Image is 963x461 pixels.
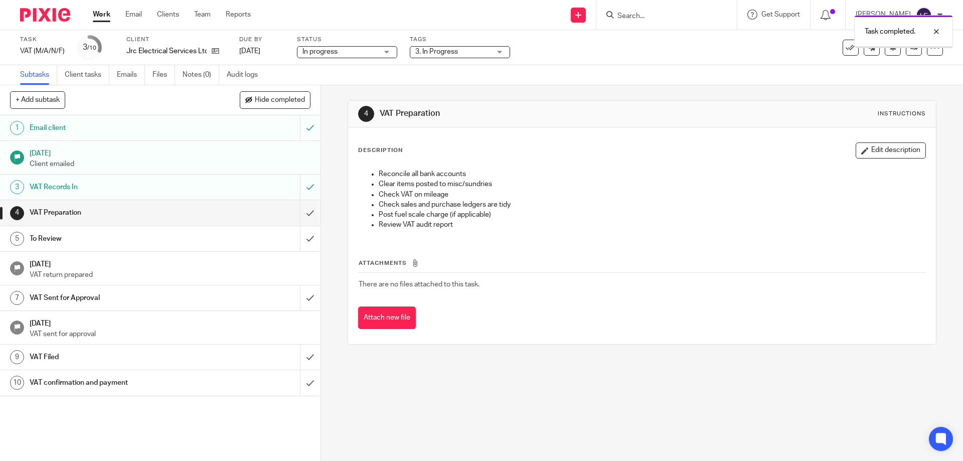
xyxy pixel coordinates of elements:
p: Check VAT on mileage [379,190,925,200]
a: Files [152,65,175,85]
h1: VAT confirmation and payment [30,375,203,390]
p: Jrc Electrical Services Ltd [126,46,207,56]
div: VAT (M/A/N/F) [20,46,65,56]
a: Email [125,10,142,20]
p: VAT sent for approval [30,329,310,339]
button: + Add subtask [10,91,65,108]
h1: VAT Preparation [380,108,664,119]
p: Clear items posted to misc/sundries [379,179,925,189]
h1: To Review [30,231,203,246]
h1: Email client [30,120,203,135]
div: 7 [10,291,24,305]
a: Clients [157,10,179,20]
img: svg%3E [916,7,932,23]
a: Audit logs [227,65,265,85]
a: Emails [117,65,145,85]
a: Subtasks [20,65,57,85]
span: Hide completed [255,96,305,104]
label: Task [20,36,65,44]
div: 3 [83,42,96,53]
h1: [DATE] [30,257,310,269]
div: 3 [10,180,24,194]
div: 1 [10,121,24,135]
label: Due by [239,36,284,44]
button: Attach new file [358,306,416,329]
p: Task completed. [865,27,915,37]
p: Description [358,146,403,155]
img: Pixie [20,8,70,22]
p: Post fuel scale charge (if applicable) [379,210,925,220]
span: [DATE] [239,48,260,55]
label: Client [126,36,227,44]
label: Status [297,36,397,44]
label: Tags [410,36,510,44]
div: 4 [358,106,374,122]
h1: VAT Sent for Approval [30,290,203,305]
div: 10 [10,376,24,390]
div: Instructions [878,110,926,118]
h1: [DATE] [30,146,310,159]
p: Reconcile all bank accounts [379,169,925,179]
a: Team [194,10,211,20]
h1: VAT Preparation [30,205,203,220]
p: VAT return prepared [30,270,310,280]
span: In progress [302,48,338,55]
a: Reports [226,10,251,20]
h1: VAT Records In [30,180,203,195]
p: Review VAT audit report [379,220,925,230]
span: Attachments [359,260,407,266]
p: Check sales and purchase ledgers are tidy [379,200,925,210]
p: Client emailed [30,159,310,169]
span: There are no files attached to this task. [359,281,479,288]
h1: [DATE] [30,316,310,329]
small: /10 [87,45,96,51]
a: Notes (0) [183,65,219,85]
button: Hide completed [240,91,310,108]
button: Edit description [856,142,926,159]
div: 5 [10,232,24,246]
a: Work [93,10,110,20]
h1: VAT Filed [30,350,203,365]
a: Client tasks [65,65,109,85]
div: 4 [10,206,24,220]
div: 9 [10,350,24,364]
span: 3. In Progress [415,48,458,55]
